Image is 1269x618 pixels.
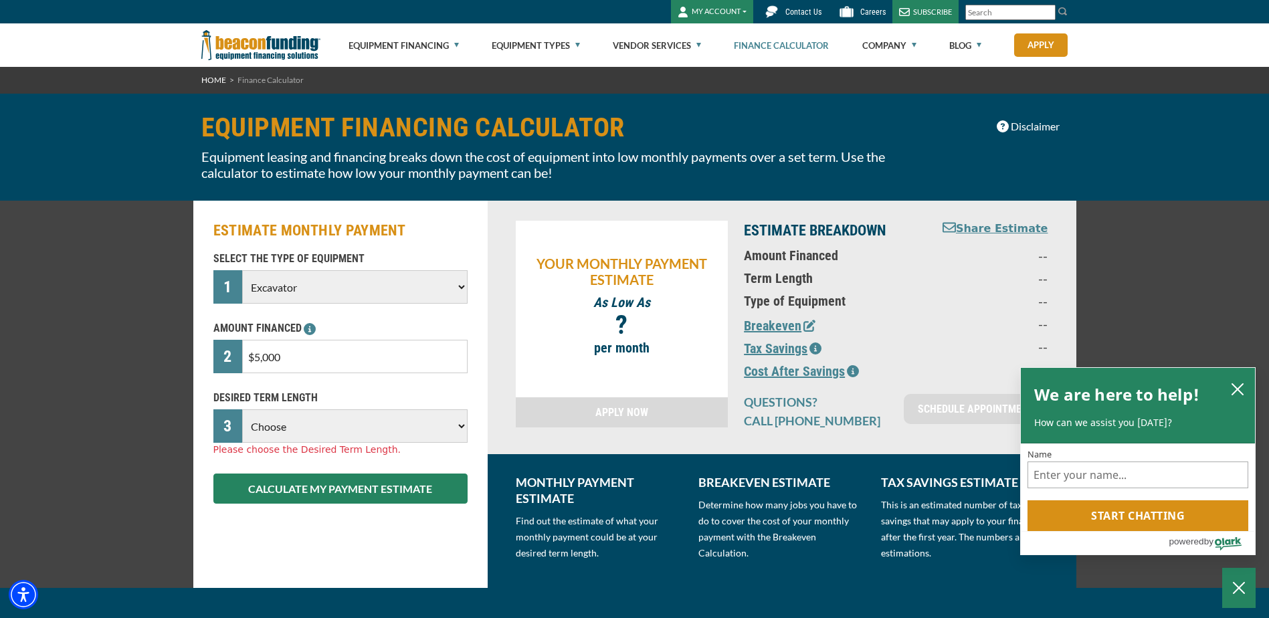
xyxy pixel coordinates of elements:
a: Finance Calculator [734,24,829,67]
p: -- [931,270,1048,286]
input: $ [242,340,467,373]
p: How can we assist you [DATE]? [1034,416,1242,429]
button: Start chatting [1028,500,1248,531]
a: Vendor Services [613,24,701,67]
p: -- [931,338,1048,354]
p: ESTIMATE BREAKDOWN [744,221,914,241]
p: Type of Equipment [744,293,914,309]
a: Clear search text [1042,7,1052,18]
p: CALL [PHONE_NUMBER] [744,413,888,429]
p: AMOUNT FINANCED [213,320,468,336]
a: Apply [1014,33,1068,57]
button: Breakeven [744,316,815,336]
a: Equipment Types [492,24,580,67]
p: Amount Financed [744,247,914,264]
div: olark chatbox [1020,367,1256,556]
img: Beacon Funding Corporation logo [201,23,320,67]
button: Close Chatbox [1222,568,1256,608]
span: Finance Calculator [237,75,304,85]
p: -- [931,316,1048,332]
button: Share Estimate [943,221,1048,237]
label: Name [1028,450,1248,459]
span: Contact Us [785,7,821,17]
p: Equipment leasing and financing breaks down the cost of equipment into low monthly payments over ... [201,148,921,181]
p: -- [931,247,1048,264]
a: HOME [201,75,226,85]
span: Disclaimer [1011,118,1060,134]
span: powered [1169,533,1203,550]
a: Company [862,24,916,67]
h2: ESTIMATE MONTHLY PAYMENT [213,221,468,241]
a: Equipment Financing [349,24,459,67]
button: Cost After Savings [744,361,859,381]
p: Determine how many jobs you have to do to cover the cost of your monthly payment with the Breakev... [698,497,865,561]
a: APPLY NOW [516,397,728,427]
p: Find out the estimate of what your monthly payment could be at your desired term length. [516,513,682,561]
p: SELECT THE TYPE OF EQUIPMENT [213,251,468,267]
a: Blog [949,24,981,67]
div: 3 [213,409,243,443]
p: Term Length [744,270,914,286]
input: Name [1028,461,1248,488]
p: As Low As [522,294,722,310]
p: per month [522,340,722,356]
button: Disclaimer [988,114,1068,139]
p: BREAKEVEN ESTIMATE [698,474,865,490]
p: ? [522,317,722,333]
button: Tax Savings [744,338,821,358]
img: Search [1058,6,1068,17]
a: Powered by Olark [1169,532,1255,554]
p: -- [931,361,1048,377]
p: YOUR MONTHLY PAYMENT ESTIMATE [522,255,722,288]
div: 1 [213,270,243,304]
p: -- [931,293,1048,309]
button: CALCULATE MY PAYMENT ESTIMATE [213,474,468,504]
span: Careers [860,7,886,17]
a: SCHEDULE APPOINTMENT [904,394,1048,424]
span: by [1204,533,1213,550]
div: Accessibility Menu [9,580,38,609]
div: Please choose the Desired Term Length. [213,443,468,457]
h1: EQUIPMENT FINANCING CALCULATOR [201,114,921,142]
div: 2 [213,340,243,373]
input: Search [965,5,1056,20]
p: QUESTIONS? [744,394,888,410]
p: MONTHLY PAYMENT ESTIMATE [516,474,682,506]
p: DESIRED TERM LENGTH [213,390,468,406]
p: This is an estimated number of tax savings that may apply to your financing after the first year.... [881,497,1048,561]
button: close chatbox [1227,379,1248,398]
p: TAX SAVINGS ESTIMATE [881,474,1048,490]
h2: We are here to help! [1034,381,1199,408]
